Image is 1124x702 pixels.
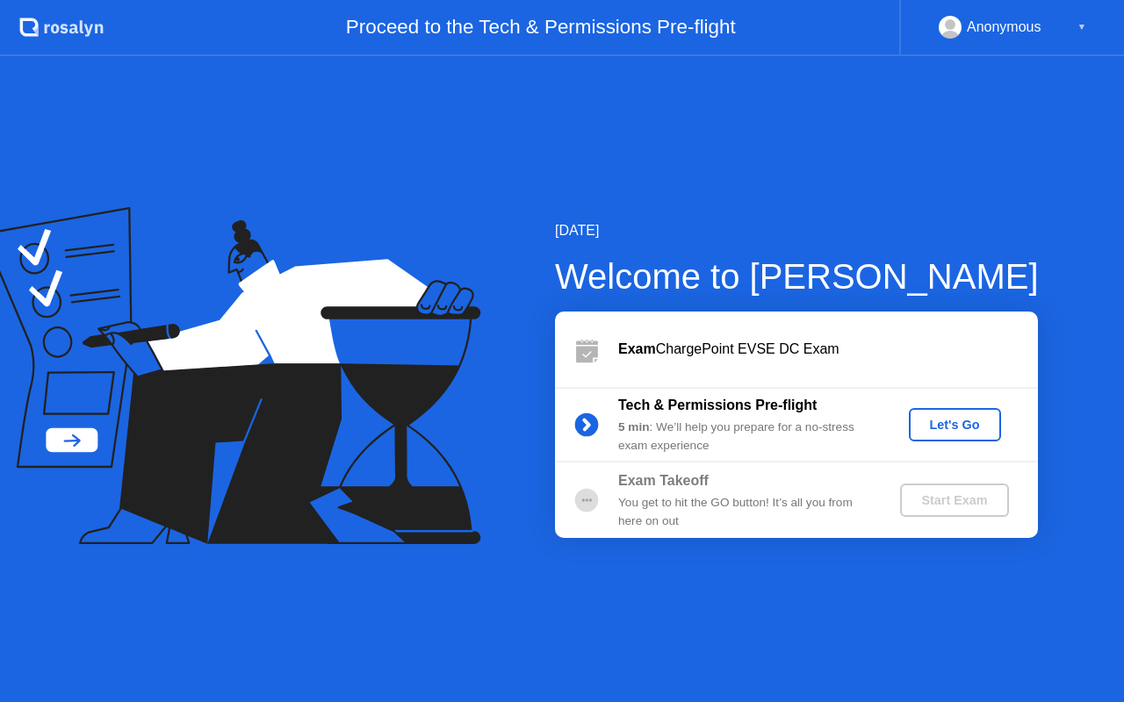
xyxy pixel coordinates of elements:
[900,484,1008,517] button: Start Exam
[618,494,871,530] div: You get to hit the GO button! It’s all you from here on out
[618,420,650,433] b: 5 min
[618,419,871,455] div: : We’ll help you prepare for a no-stress exam experience
[1077,16,1086,39] div: ▼
[967,16,1041,39] div: Anonymous
[555,250,1039,303] div: Welcome to [PERSON_NAME]
[555,220,1039,241] div: [DATE]
[618,341,656,356] b: Exam
[618,339,1038,360] div: ChargePoint EVSE DC Exam
[916,418,994,432] div: Let's Go
[618,398,817,412] b: Tech & Permissions Pre-flight
[909,408,1001,441] button: Let's Go
[907,493,1001,507] div: Start Exam
[618,473,709,488] b: Exam Takeoff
